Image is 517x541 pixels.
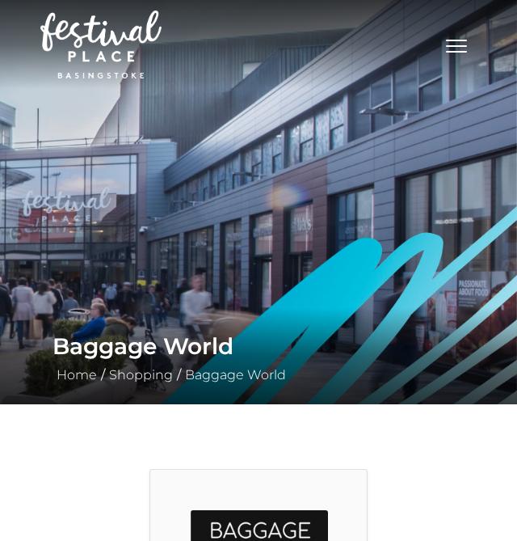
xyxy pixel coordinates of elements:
button: Toggle navigation [436,32,477,56]
div: / / [40,327,477,385]
a: Home [53,367,101,383]
a: Baggage World [181,367,290,383]
h1: Baggage World [53,327,464,366]
img: Festival Place Logo [40,11,162,78]
a: Shopping [105,367,177,383]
